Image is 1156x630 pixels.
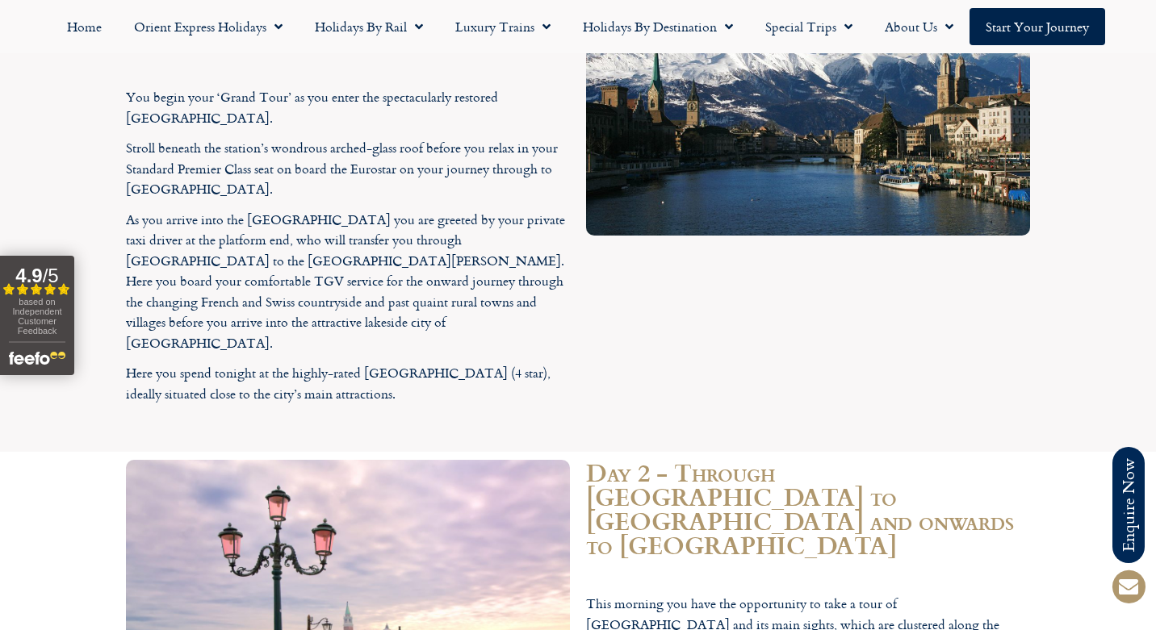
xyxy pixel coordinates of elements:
a: About Us [869,8,970,45]
p: Stroll beneath the station’s wondrous arched-glass roof before you relax in your Standard Premier... [126,138,570,200]
a: Luxury Trains [439,8,567,45]
p: You begin your ‘Grand Tour’ as you enter the spectacularly restored [GEOGRAPHIC_DATA]. [126,67,570,129]
a: Start your Journey [970,8,1105,45]
p: Here you spend tonight at the highly-rated [GEOGRAPHIC_DATA] (4 star), ideally situated close to ... [126,363,570,404]
a: Holidays by Destination [567,8,749,45]
h2: Day 2 - Through [GEOGRAPHIC_DATA] to [GEOGRAPHIC_DATA] and onwards to [GEOGRAPHIC_DATA] [586,460,1030,557]
a: Special Trips [749,8,869,45]
p: As you arrive into the [GEOGRAPHIC_DATA] you are greeted by your private taxi driver at the platf... [126,210,570,354]
a: Orient Express Holidays [118,8,299,45]
nav: Menu [8,8,1148,45]
a: Holidays by Rail [299,8,439,45]
a: Home [51,8,118,45]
